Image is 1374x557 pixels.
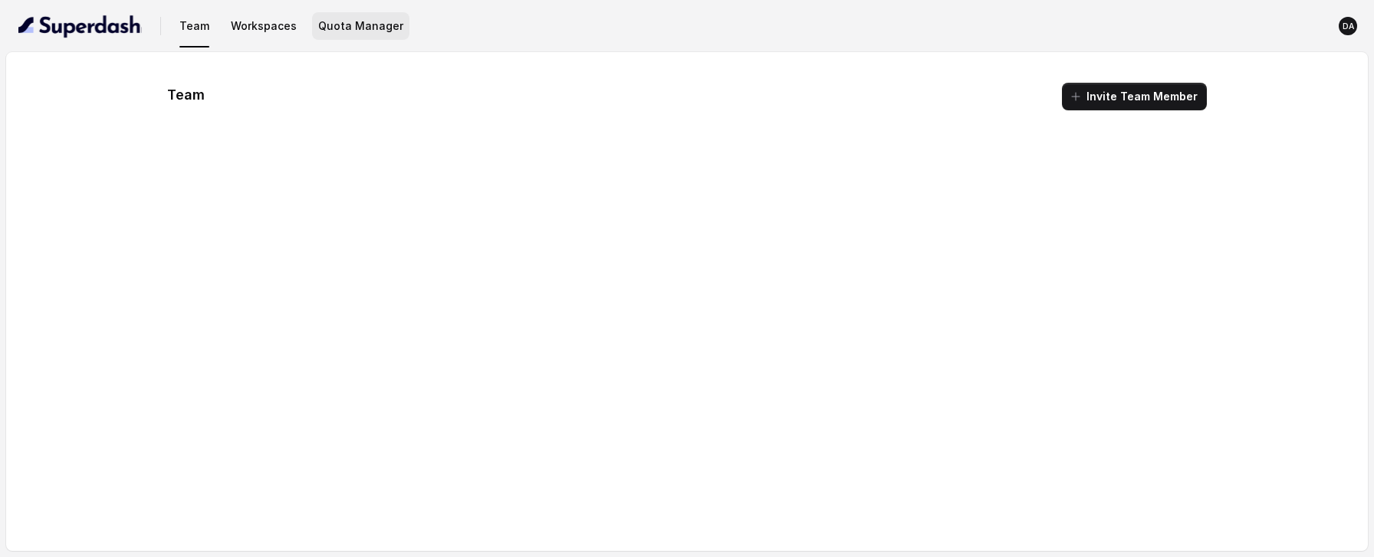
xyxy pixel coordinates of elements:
[167,83,205,107] h1: Team
[18,14,142,38] img: light.svg
[225,12,303,40] button: Workspaces
[173,12,215,40] button: Team
[1343,21,1355,31] text: DA
[312,12,409,40] button: Quota Manager
[1062,83,1207,110] button: Invite Team Member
